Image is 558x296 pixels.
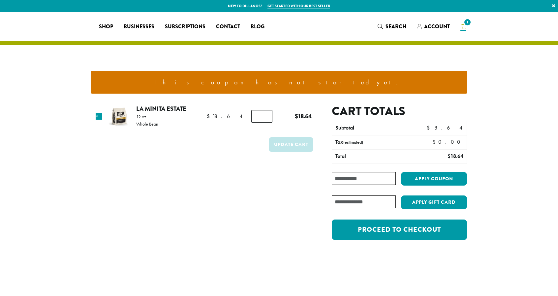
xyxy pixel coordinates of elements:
[343,139,363,145] small: (estimated)
[401,195,467,209] button: Apply Gift Card
[165,23,205,31] span: Subscriptions
[332,121,413,135] th: Subtotal
[332,150,413,163] th: Total
[295,112,298,121] span: $
[251,110,272,123] input: Product quantity
[463,18,472,27] span: 1
[251,23,264,31] span: Blog
[96,76,462,89] li: This coupon has not started yet.
[448,153,450,160] span: $
[216,23,240,31] span: Contact
[96,113,102,120] a: Remove this item
[427,124,463,131] bdi: 18.64
[401,172,467,186] button: Apply coupon
[386,23,406,30] span: Search
[94,21,118,32] a: Shop
[295,112,312,121] bdi: 18.64
[332,220,467,240] a: Proceed to checkout
[433,138,463,145] bdi: 0.00
[99,23,113,31] span: Shop
[424,23,450,30] span: Account
[108,106,130,127] img: La Minita Estate
[207,113,243,120] bdi: 18.64
[269,137,313,152] button: Update cart
[136,122,158,126] p: Whole Bean
[448,153,463,160] bdi: 18.64
[433,138,438,145] span: $
[124,23,154,31] span: Businesses
[207,113,212,120] span: $
[267,3,330,9] a: Get started with our best seller
[372,21,412,32] a: Search
[332,135,427,149] th: Tax
[136,104,186,113] a: La Minita Estate
[136,114,158,119] p: 12 oz
[427,124,432,131] span: $
[332,104,467,118] h2: Cart totals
